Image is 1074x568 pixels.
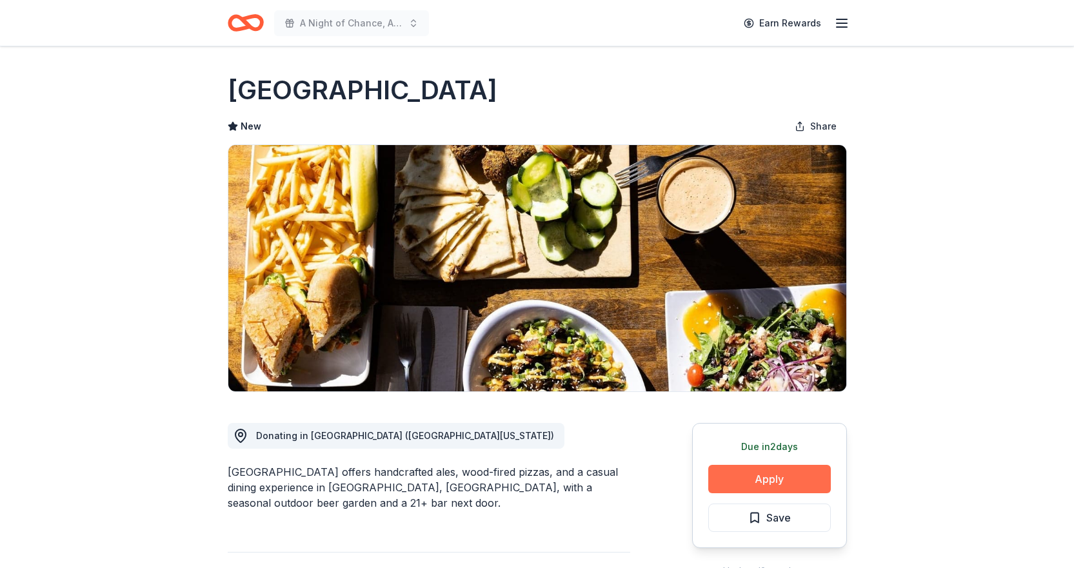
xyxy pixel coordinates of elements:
[228,464,630,511] div: [GEOGRAPHIC_DATA] offers handcrafted ales, wood-fired pizzas, and a casual dining experience in [...
[228,8,264,38] a: Home
[241,119,261,134] span: New
[708,465,831,493] button: Apply
[256,430,554,441] span: Donating in [GEOGRAPHIC_DATA] ([GEOGRAPHIC_DATA][US_STATE])
[766,509,791,526] span: Save
[228,145,846,391] img: Image for Beaver Street Brewery
[274,10,429,36] button: A Night of Chance, A Future of Change
[300,15,403,31] span: A Night of Chance, A Future of Change
[228,72,497,108] h1: [GEOGRAPHIC_DATA]
[784,113,847,139] button: Share
[708,504,831,532] button: Save
[708,439,831,455] div: Due in 2 days
[736,12,829,35] a: Earn Rewards
[810,119,837,134] span: Share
